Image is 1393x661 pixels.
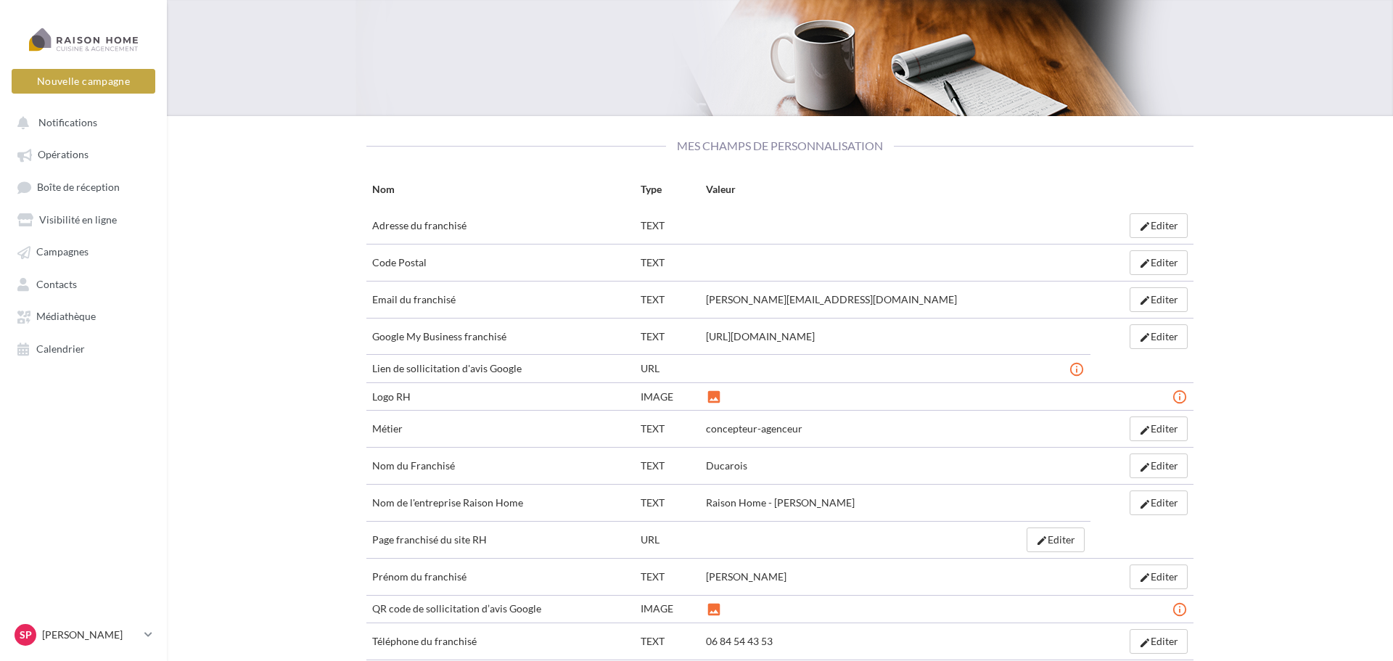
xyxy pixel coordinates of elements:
[1139,498,1151,510] i: mode_edit
[36,278,77,290] span: Contacts
[1130,564,1188,589] button: mode_editEditer
[38,116,97,128] span: Notifications
[9,141,158,167] a: Opérations
[1130,287,1188,312] button: mode_editEditer
[9,303,158,329] a: Médiathèque
[20,628,32,642] span: Sp
[366,411,635,448] td: Métier
[366,244,635,281] td: Code Postal
[706,390,722,404] i: photo
[9,109,152,135] button: Notifications
[1130,453,1188,478] button: mode_editEditer
[1172,390,1188,402] span: info_outline
[1069,361,1085,374] span: info_outline
[635,244,701,281] td: TEXT
[635,318,701,355] td: TEXT
[1130,213,1188,238] button: mode_editEditer
[366,281,635,318] td: Email du franchisé
[42,628,139,642] p: [PERSON_NAME]
[39,213,117,226] span: Visibilité en ligne
[9,238,158,264] a: Campagnes
[1172,602,1188,615] span: info_outline
[635,281,701,318] td: TEXT
[1139,332,1151,343] i: mode_edit
[1069,362,1085,377] i: info_outline
[366,208,635,245] td: Adresse du franchisé
[9,271,158,297] a: Contacts
[1139,637,1151,649] i: mode_edit
[635,355,701,382] td: URL
[635,448,701,485] td: TEXT
[1130,490,1188,515] button: mode_editEditer
[366,521,635,558] td: Page franchisé du site RH
[1172,390,1188,404] i: info_outline
[36,311,96,323] span: Médiathèque
[1139,424,1151,436] i: mode_edit
[706,602,722,617] i: photo
[9,335,158,361] a: Calendrier
[1130,416,1188,441] button: mode_editEditer
[366,318,635,355] td: Google My Business franchisé
[706,570,786,583] span: [PERSON_NAME]
[706,602,722,615] span: photo
[1130,250,1188,275] button: mode_editEditer
[635,521,701,558] td: URL
[706,293,957,305] span: [PERSON_NAME][EMAIL_ADDRESS][DOMAIN_NAME]
[9,173,158,200] a: Boîte de réception
[706,496,855,509] span: Raison Home - [PERSON_NAME]
[706,459,747,472] span: Ducarois
[38,149,89,161] span: Opérations
[12,69,155,94] button: Nouvelle campagne
[36,342,85,355] span: Calendrier
[666,139,894,152] span: Mes champs de personnalisation
[9,206,158,232] a: Visibilité en ligne
[635,176,701,208] th: Type
[706,422,802,435] span: concepteur-agenceur
[1139,461,1151,473] i: mode_edit
[706,390,722,402] span: photo
[1139,258,1151,269] i: mode_edit
[366,623,635,660] td: Téléphone du franchisé
[366,176,635,208] th: Nom
[37,181,120,193] span: Boîte de réception
[366,558,635,595] td: Prénom du franchisé
[635,485,701,522] td: TEXT
[1027,527,1085,552] button: mode_editEditer
[366,595,635,623] td: QR code de sollicitation d’avis Google
[36,246,89,258] span: Campagnes
[1130,324,1188,349] button: mode_editEditer
[1139,295,1151,306] i: mode_edit
[1130,629,1188,654] button: mode_editEditer
[366,448,635,485] td: Nom du Franchisé
[635,411,701,448] td: TEXT
[635,208,701,245] td: TEXT
[1172,602,1188,617] i: info_outline
[635,382,701,410] td: IMAGE
[1139,572,1151,583] i: mode_edit
[635,558,701,595] td: TEXT
[706,635,773,647] span: 06 84 54 43 53
[1139,221,1151,232] i: mode_edit
[366,355,635,382] td: Lien de sollicitation d'avis Google
[12,621,155,649] a: Sp [PERSON_NAME]
[700,176,1090,208] th: Valeur
[366,485,635,522] td: Nom de l'entreprise Raison Home
[366,382,635,410] td: Logo RH
[1036,535,1048,546] i: mode_edit
[706,330,815,342] span: [URL][DOMAIN_NAME]
[635,595,701,623] td: IMAGE
[635,623,701,660] td: TEXT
